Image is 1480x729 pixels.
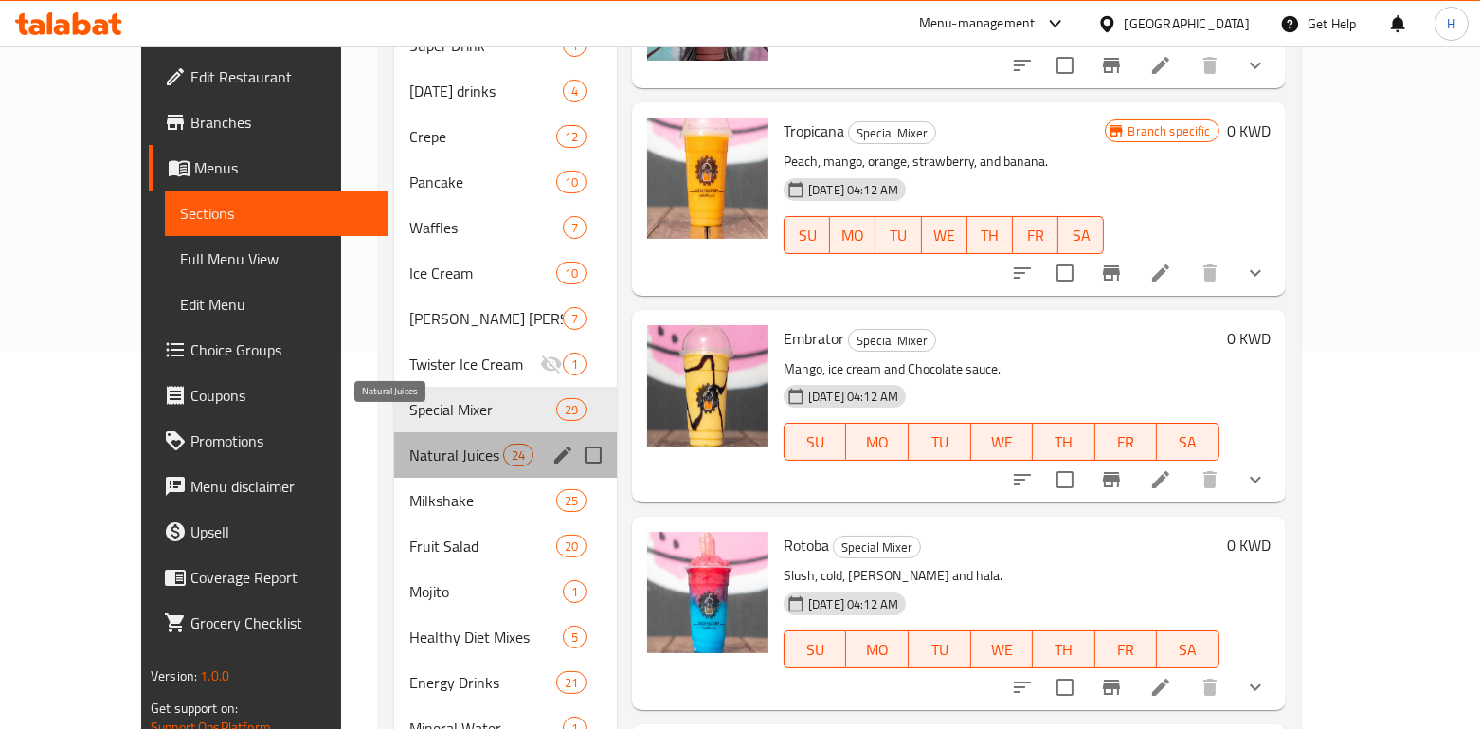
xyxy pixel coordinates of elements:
[409,80,563,102] div: Ramadan drinks
[909,630,971,668] button: TU
[1149,262,1172,284] a: Edit menu item
[1095,423,1158,461] button: FR
[1089,665,1134,710] button: Branch-specific-item
[801,388,906,406] span: [DATE] 04:12 AM
[784,117,844,145] span: Tropicana
[409,580,563,603] div: Mojito
[557,173,586,191] span: 10
[784,324,844,353] span: Embrator
[180,247,373,270] span: Full Menu View
[1187,250,1233,296] button: delete
[1233,250,1278,296] button: show more
[394,114,617,159] div: Crepe12
[784,630,846,668] button: SU
[971,630,1034,668] button: WE
[151,664,197,688] span: Version:
[151,696,238,720] span: Get support on:
[394,205,617,250] div: Waffles7
[564,310,586,328] span: 7
[801,181,906,199] span: [DATE] 04:12 AM
[149,418,388,464] a: Promotions
[556,125,587,148] div: items
[556,489,587,512] div: items
[540,353,563,375] svg: Inactive section
[1244,468,1267,491] svg: Show Choices
[557,538,586,556] span: 20
[394,569,617,614] div: Mojito1
[883,222,913,249] span: TU
[190,111,373,134] span: Branches
[792,636,839,664] span: SU
[394,523,617,569] div: Fruit Salad20
[848,121,936,144] div: Special Mixer
[1149,676,1172,699] a: Edit menu item
[409,171,556,193] span: Pancake
[190,520,373,543] span: Upsell
[190,65,373,88] span: Edit Restaurant
[784,150,1104,173] p: Peach, mango, orange, strawberry, and banana.
[1103,636,1150,664] span: FR
[149,54,388,100] a: Edit Restaurant
[190,384,373,407] span: Coupons
[563,80,587,102] div: items
[784,531,829,559] span: Rotoba
[165,191,388,236] a: Sections
[194,156,373,179] span: Menus
[409,626,563,648] div: Healthy Diet Mixes
[801,595,906,613] span: [DATE] 04:12 AM
[1233,457,1278,502] button: show more
[838,222,868,249] span: MO
[784,564,1219,588] p: Slush, cold, [PERSON_NAME] and hala.
[1227,118,1271,144] h6: 0 KWD
[849,330,935,352] span: Special Mixer
[916,428,964,456] span: TU
[1244,676,1267,699] svg: Show Choices
[409,262,556,284] span: Ice Cream
[394,296,617,341] div: [PERSON_NAME] [PERSON_NAME]7
[394,68,617,114] div: [DATE] drinks4
[409,535,556,557] span: Fruit Salad
[394,660,617,705] div: Energy Drinks21
[1000,457,1045,502] button: sort-choices
[394,432,617,478] div: Natural Juices24edit
[833,536,921,558] div: Special Mixer
[563,580,587,603] div: items
[1089,457,1134,502] button: Branch-specific-item
[1000,43,1045,88] button: sort-choices
[930,222,960,249] span: WE
[165,236,388,282] a: Full Menu View
[557,401,586,419] span: 29
[190,338,373,361] span: Choice Groups
[1045,667,1085,707] span: Select to update
[556,671,587,694] div: items
[1000,250,1045,296] button: sort-choices
[1013,216,1058,254] button: FR
[394,250,617,296] div: Ice Cream10
[1020,222,1051,249] span: FR
[1033,423,1095,461] button: TH
[834,537,920,558] span: Special Mixer
[409,216,563,239] span: Waffles
[149,327,388,373] a: Choice Groups
[557,128,586,146] span: 12
[1066,222,1096,249] span: SA
[1089,250,1134,296] button: Branch-specific-item
[564,629,586,647] span: 5
[149,464,388,509] a: Menu disclaimer
[190,475,373,498] span: Menu disclaimer
[409,489,556,512] span: Milkshake
[1244,54,1267,77] svg: Show Choices
[647,118,768,239] img: Tropicana
[409,353,540,375] div: Twister Ice Cream
[549,441,577,469] button: edit
[564,355,586,374] span: 1
[1121,122,1218,140] span: Branch specific
[149,555,388,600] a: Coverage Report
[1164,636,1212,664] span: SA
[556,171,587,193] div: items
[556,398,587,421] div: items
